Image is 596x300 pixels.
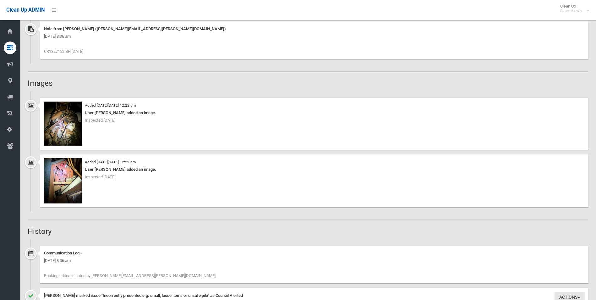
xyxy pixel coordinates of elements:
[44,25,585,33] div: Note from [PERSON_NAME] ([PERSON_NAME][EMAIL_ADDRESS][PERSON_NAME][DOMAIN_NAME])
[28,79,588,87] h2: Images
[44,292,585,299] div: [PERSON_NAME] marked issue "Incorrectly presented e.g. small, loose items or unsafe pile" as Coun...
[85,160,136,164] small: Added [DATE][DATE] 12:22 pm
[85,175,115,179] span: Inspected [DATE]
[44,166,585,173] div: User [PERSON_NAME] added an image.
[44,102,82,146] img: 92d37045-ae1b-4147-b6ad-3080cd57ff1d.jpg
[44,33,585,40] div: [DATE] 8:36 am
[44,257,585,264] div: [DATE] 8:36 am
[44,158,82,203] img: 218b2cb2-9892-4ddc-a058-33d10c7c6ad4.jpg
[6,7,45,13] span: Clean Up ADMIN
[44,249,585,257] div: Communication Log -
[85,103,136,108] small: Added [DATE][DATE] 12:22 pm
[44,273,216,278] span: Booking edited initiated by [PERSON_NAME][EMAIL_ADDRESS][PERSON_NAME][DOMAIN_NAME].
[557,4,588,13] span: Clean Up
[560,8,582,13] small: Super Admin
[44,109,585,117] div: User [PERSON_NAME] added an image.
[28,227,588,236] h2: History
[85,118,115,123] span: Inspected [DATE]
[44,49,83,54] span: CR1327152 BH [DATE]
